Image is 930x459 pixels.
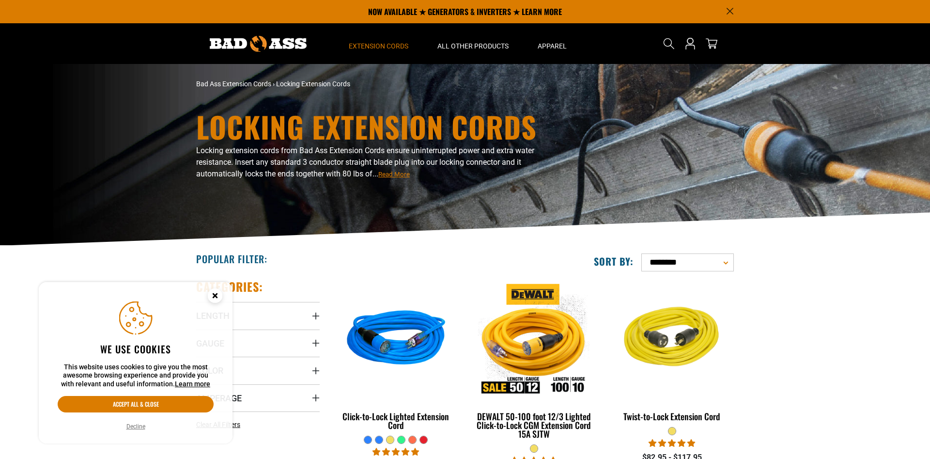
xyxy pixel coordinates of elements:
[473,284,595,396] img: DEWALT 50-100 foot 12/3 Lighted Click-to-Lock CGM Extension Cord 15A SJTW
[210,36,307,52] img: Bad Ass Extension Cords
[276,80,350,88] span: Locking Extension Cords
[58,343,214,355] h2: We use cookies
[334,23,423,64] summary: Extension Cords
[349,42,408,50] span: Extension Cords
[175,380,210,388] a: Learn more
[610,279,734,427] a: yellow Twist-to-Lock Extension Cord
[196,80,271,88] a: Bad Ass Extension Cords
[649,439,695,448] span: 5.00 stars
[196,146,534,178] span: Locking extension cords from Bad Ass Extension Cords ensure uninterrupted power and extra water r...
[334,279,458,435] a: blue Click-to-Lock Lighted Extension Cord
[334,412,458,429] div: Click-to-Lock Lighted Extension Cord
[372,447,419,457] span: 4.87 stars
[423,23,523,64] summary: All Other Products
[610,412,734,421] div: Twist-to-Lock Extension Cord
[196,253,267,265] h2: Popular Filter:
[39,282,232,444] aside: Cookie Consent
[196,384,320,412] summary: Amperage
[196,330,320,357] summary: Gauge
[611,284,733,396] img: yellow
[58,396,214,412] button: Accept all & close
[661,36,677,51] summary: Search
[594,255,634,268] label: Sort by:
[472,412,596,438] div: DEWALT 50-100 foot 12/3 Lighted Click-to-Lock CGM Extension Cord 15A SJTW
[335,284,457,396] img: blue
[196,302,320,329] summary: Length
[196,79,550,89] nav: breadcrumbs
[523,23,581,64] summary: Apparel
[196,112,550,141] h1: Locking Extension Cords
[124,422,148,431] button: Decline
[58,363,214,389] p: This website uses cookies to give you the most awesome browsing experience and provide you with r...
[196,357,320,384] summary: Color
[273,80,275,88] span: ›
[437,42,509,50] span: All Other Products
[538,42,567,50] span: Apparel
[378,171,410,178] span: Read More
[196,279,263,294] h2: Categories:
[472,279,596,444] a: DEWALT 50-100 foot 12/3 Lighted Click-to-Lock CGM Extension Cord 15A SJTW DEWALT 50-100 foot 12/3...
